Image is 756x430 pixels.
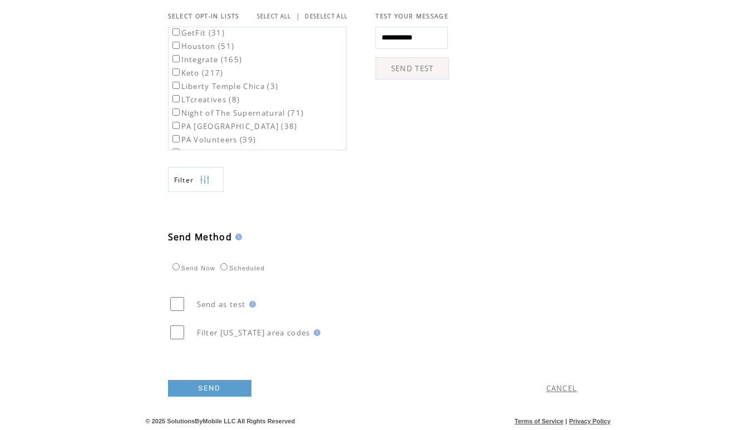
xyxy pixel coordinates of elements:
[310,329,320,336] img: help.gif
[375,57,449,80] a: SEND TEST
[172,263,180,270] input: Send Now
[197,299,246,309] span: Send as test
[172,42,180,49] input: Houston (51)
[170,108,304,118] label: Night of The Supernatural (71)
[565,418,567,424] span: |
[305,13,348,20] a: DESELECT ALL
[170,265,215,271] label: Send Now
[375,12,448,20] span: TEST YOUR MESSAGE
[172,95,180,102] input: LTcreatives (8)
[170,121,298,131] label: PA [GEOGRAPHIC_DATA] (38)
[218,265,265,271] label: Scheduled
[170,95,240,105] label: LTcreatives (8)
[170,148,244,158] label: pi houston (29)
[569,418,611,424] a: Privacy Policy
[515,418,564,424] a: Terms of Service
[146,418,295,424] span: © 2025 SolutionsByMobile LLC All Rights Reserved
[172,135,180,142] input: PA Volunteers (39)
[170,28,225,38] label: GetFit (31)
[546,383,577,393] a: CANCEL
[172,122,180,129] input: PA [GEOGRAPHIC_DATA] (38)
[170,81,279,91] label: Liberty Temple Chica (3)
[246,301,256,308] img: help.gif
[296,11,300,21] span: |
[172,55,180,62] input: Integrate (165)
[168,167,224,192] a: Filter
[220,263,228,270] input: Scheduled
[174,175,194,185] span: Show filters
[200,167,210,192] img: filters.png
[168,231,233,243] span: Send Method
[168,12,240,20] span: SELECT OPT-IN LISTS
[170,135,256,145] label: PA Volunteers (39)
[257,13,291,20] a: SELECT ALL
[232,234,242,240] img: help.gif
[197,328,310,338] span: Filter [US_STATE] area codes
[170,55,243,65] label: Integrate (165)
[172,68,180,76] input: Keto (217)
[172,149,180,156] input: pi houston (29)
[172,28,180,36] input: GetFit (31)
[172,82,180,89] input: Liberty Temple Chica (3)
[170,68,224,78] label: Keto (217)
[170,41,235,51] label: Houston (51)
[172,108,180,116] input: Night of The Supernatural (71)
[168,380,251,397] a: SEND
